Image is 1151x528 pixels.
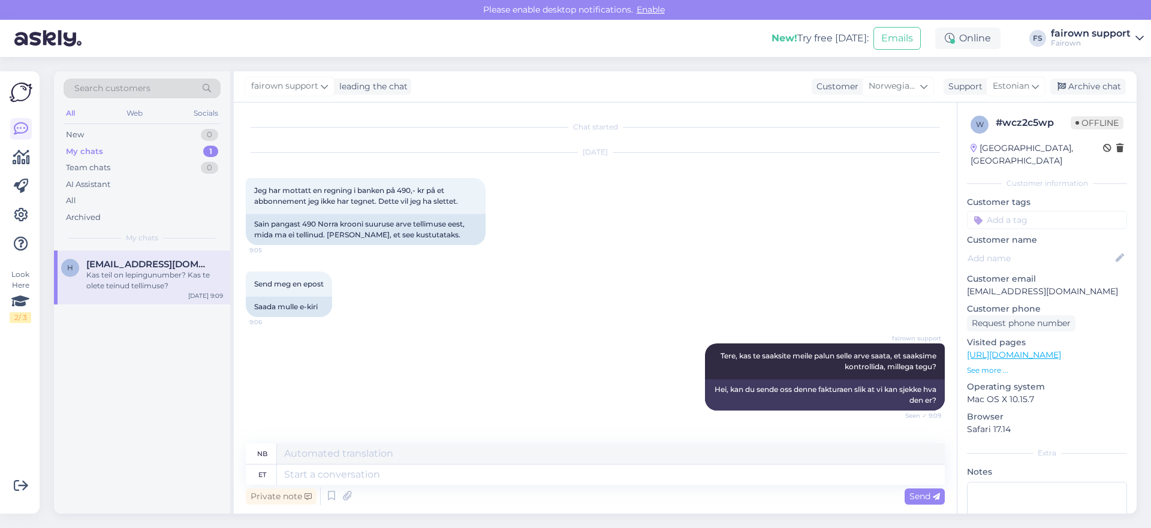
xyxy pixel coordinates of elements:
[967,178,1127,189] div: Customer information
[258,464,266,485] div: et
[66,212,101,224] div: Archived
[10,81,32,104] img: Askly Logo
[993,80,1029,93] span: Estonian
[967,393,1127,406] p: Mac OS X 10.15.7
[968,252,1113,265] input: Add name
[201,162,218,174] div: 0
[967,234,1127,246] p: Customer name
[86,259,211,270] span: hege.vedoy@altiboxmail.no
[967,196,1127,209] p: Customer tags
[124,105,145,121] div: Web
[67,263,73,272] span: h
[246,214,486,245] div: Sain pangast 490 Norra krooni suuruse arve tellimuse eest, mida ma ei tellinud. [PERSON_NAME], et...
[10,269,31,323] div: Look Here
[896,411,941,420] span: Seen ✓ 9:09
[251,80,318,93] span: fairown support
[967,349,1061,360] a: [URL][DOMAIN_NAME]
[967,315,1075,331] div: Request phone number
[66,162,110,174] div: Team chats
[873,27,921,50] button: Emails
[869,80,918,93] span: Norwegian Bokmål
[249,246,294,255] span: 9:05
[967,303,1127,315] p: Customer phone
[86,270,223,291] div: Kas teil on lepingunumber? Kas te olete teinud tellimuse?
[64,105,77,121] div: All
[967,336,1127,349] p: Visited pages
[967,365,1127,376] p: See more ...
[721,351,938,371] span: Tere, kas te saaksite meile palun selle arve saata, et saaksime kontrollida, millega tegu?
[967,381,1127,393] p: Operating system
[246,488,317,505] div: Private note
[976,120,984,129] span: w
[967,211,1127,229] input: Add a tag
[705,379,945,411] div: Hei, kan du sende oss denne fakturaen slik at vi kan sjekke hva den er?
[1071,116,1123,129] span: Offline
[772,31,869,46] div: Try free [DATE]:
[10,312,31,323] div: 2 / 3
[66,146,103,158] div: My chats
[633,4,668,15] span: Enable
[191,105,221,121] div: Socials
[246,122,945,132] div: Chat started
[967,466,1127,478] p: Notes
[935,28,1001,49] div: Online
[967,423,1127,436] p: Safari 17.14
[909,491,940,502] span: Send
[74,82,150,95] span: Search customers
[201,129,218,141] div: 0
[967,273,1127,285] p: Customer email
[249,318,294,327] span: 9:06
[66,129,84,141] div: New
[1051,29,1144,48] a: fairown supportFairown
[772,32,797,44] b: New!
[944,80,983,93] div: Support
[246,297,332,317] div: Saada mulle e-kiri
[967,448,1127,458] div: Extra
[254,279,324,288] span: Send meg en epost
[1029,30,1046,47] div: FS
[996,116,1071,130] div: # wcz2c5wp
[1051,38,1131,48] div: Fairown
[1051,29,1131,38] div: fairown support
[66,179,110,191] div: AI Assistant
[892,334,941,343] span: fairown support
[66,195,76,207] div: All
[971,142,1103,167] div: [GEOGRAPHIC_DATA], [GEOGRAPHIC_DATA]
[203,146,218,158] div: 1
[967,285,1127,298] p: [EMAIL_ADDRESS][DOMAIN_NAME]
[812,80,858,93] div: Customer
[335,80,408,93] div: leading the chat
[254,186,458,206] span: Jeg har mottatt en regning i banken på 490,- kr på et abbonnement jeg ikke har tegnet. Dette vil ...
[246,147,945,158] div: [DATE]
[1050,79,1126,95] div: Archive chat
[126,233,158,243] span: My chats
[967,411,1127,423] p: Browser
[188,291,223,300] div: [DATE] 9:09
[257,443,267,464] div: nb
